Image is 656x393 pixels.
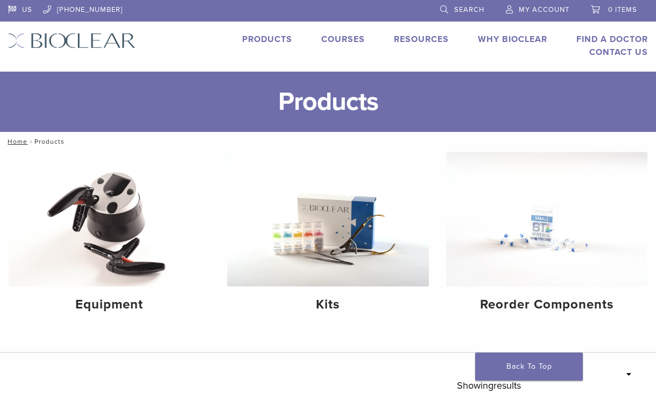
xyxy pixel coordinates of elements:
[576,34,648,45] a: Find A Doctor
[227,152,428,321] a: Kits
[9,152,210,286] img: Equipment
[454,5,484,14] span: Search
[455,295,639,314] h4: Reorder Components
[9,152,210,321] a: Equipment
[394,34,449,45] a: Resources
[475,353,583,381] a: Back To Top
[236,295,420,314] h4: Kits
[321,34,365,45] a: Courses
[242,34,292,45] a: Products
[478,34,547,45] a: Why Bioclear
[519,5,569,14] span: My Account
[446,152,647,286] img: Reorder Components
[4,138,27,145] a: Home
[608,5,637,14] span: 0 items
[227,152,428,286] img: Kits
[8,33,136,48] img: Bioclear
[27,139,34,144] span: /
[446,152,647,321] a: Reorder Components
[589,47,648,58] a: Contact Us
[17,295,201,314] h4: Equipment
